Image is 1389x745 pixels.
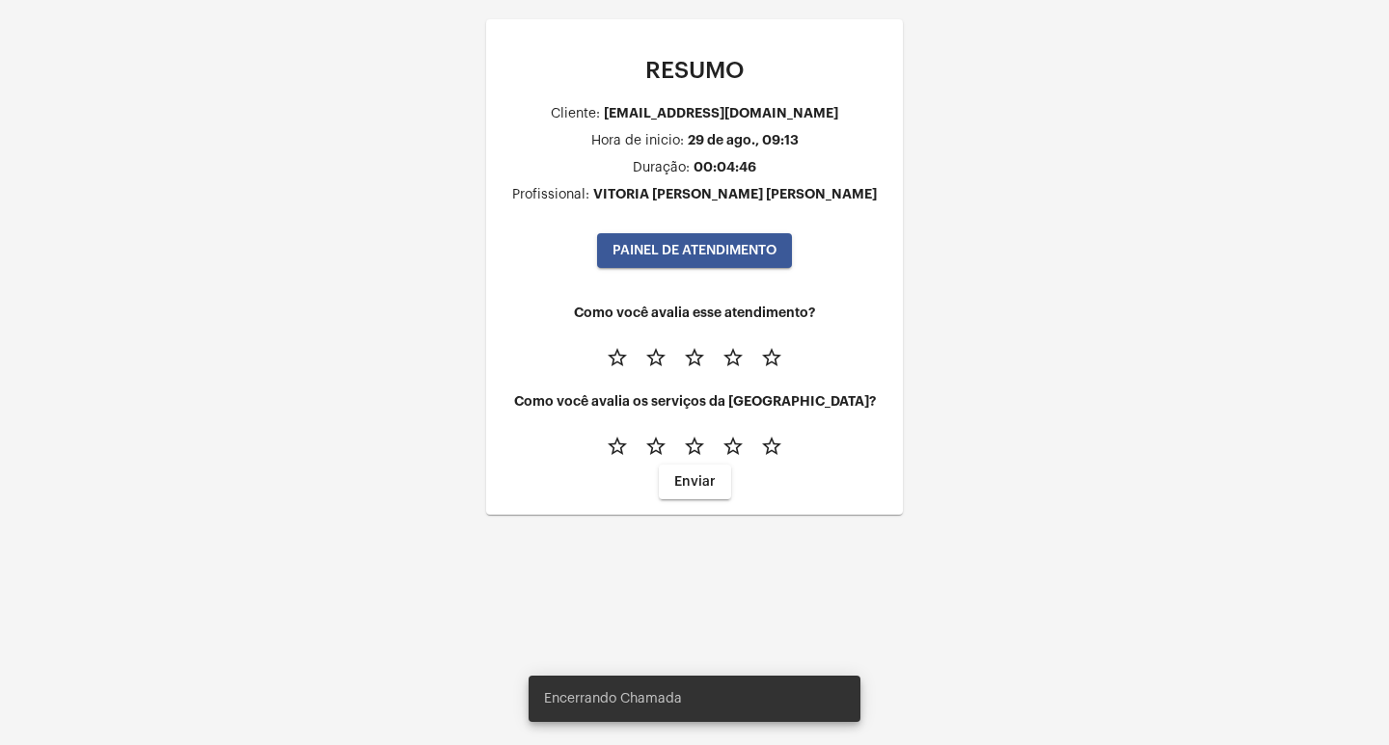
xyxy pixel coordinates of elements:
[683,435,706,458] mat-icon: star_border
[597,233,792,268] button: PAINEL DE ATENDIMENTO
[544,689,682,708] span: Encerrando Chamada
[606,346,629,369] mat-icon: star_border
[512,188,589,202] div: Profissional:
[644,435,667,458] mat-icon: star_border
[551,107,600,121] div: Cliente:
[694,160,756,174] div: 00:04:46
[502,306,887,320] h4: Como você avalia esse atendimento?
[591,134,684,148] div: Hora de inicio:
[644,346,667,369] mat-icon: star_border
[722,435,745,458] mat-icon: star_border
[613,244,776,257] span: PAINEL DE ATENDIMENTO
[688,133,799,147] div: 29 de ago., 09:13
[683,346,706,369] mat-icon: star_border
[760,435,783,458] mat-icon: star_border
[593,187,877,201] div: VITORIA [PERSON_NAME] [PERSON_NAME]
[760,346,783,369] mat-icon: star_border
[502,394,887,409] h4: Como você avalia os serviços da [GEOGRAPHIC_DATA]?
[674,475,716,489] span: Enviar
[659,465,731,499] button: Enviar
[722,346,745,369] mat-icon: star_border
[502,58,887,83] p: RESUMO
[604,106,838,120] div: [EMAIL_ADDRESS][DOMAIN_NAME]
[606,435,629,458] mat-icon: star_border
[633,161,690,175] div: Duração:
